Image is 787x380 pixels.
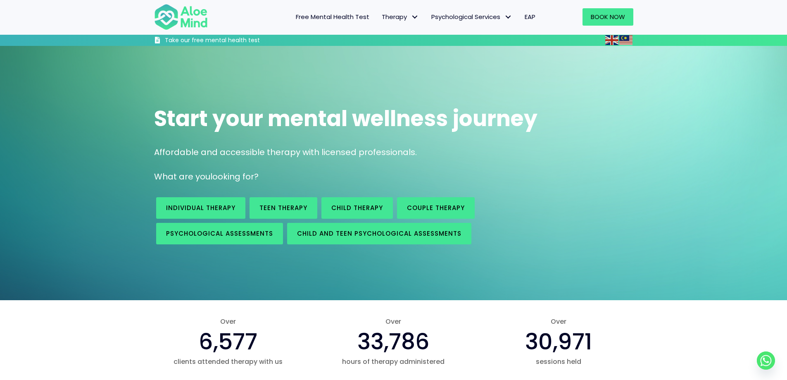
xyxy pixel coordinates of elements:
span: Therapy [382,12,419,21]
span: Individual therapy [166,203,235,212]
span: What are you [154,171,210,182]
span: looking for? [210,171,259,182]
p: Affordable and accessible therapy with licensed professionals. [154,146,633,158]
span: 33,786 [357,326,430,357]
img: ms [619,35,632,45]
span: Psychological Services: submenu [502,11,514,23]
span: 30,971 [525,326,592,357]
a: Psychological assessments [156,223,283,244]
span: hours of therapy administered [319,357,468,366]
a: Couple therapy [397,197,475,219]
span: Child Therapy [331,203,383,212]
img: Aloe mind Logo [154,3,208,31]
span: Child and Teen Psychological assessments [297,229,461,238]
a: Individual therapy [156,197,245,219]
span: Psychological Services [431,12,512,21]
span: Teen Therapy [259,203,307,212]
span: Couple therapy [407,203,465,212]
a: Teen Therapy [250,197,317,219]
span: Over [319,317,468,326]
a: Child Therapy [321,197,393,219]
span: Over [484,317,633,326]
span: EAP [525,12,535,21]
h3: Take our free mental health test [165,36,304,45]
span: Therapy: submenu [409,11,421,23]
span: Free Mental Health Test [296,12,369,21]
span: Book Now [591,12,625,21]
span: Start your mental wellness journey [154,103,537,134]
span: sessions held [484,357,633,366]
img: en [605,35,618,45]
span: clients attended therapy with us [154,357,303,366]
a: Child and Teen Psychological assessments [287,223,471,244]
span: Psychological assessments [166,229,273,238]
span: Over [154,317,303,326]
nav: Menu [219,8,542,26]
a: Book Now [583,8,633,26]
a: Free Mental Health Test [290,8,376,26]
a: Psychological ServicesPsychological Services: submenu [425,8,518,26]
a: Take our free mental health test [154,36,304,46]
a: EAP [518,8,542,26]
a: English [605,35,619,45]
a: Whatsapp [757,351,775,370]
a: Malay [619,35,633,45]
a: TherapyTherapy: submenu [376,8,425,26]
span: 6,577 [199,326,257,357]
